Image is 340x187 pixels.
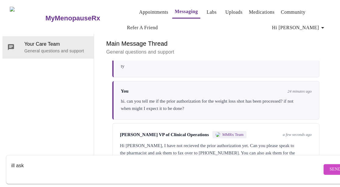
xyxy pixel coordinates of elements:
a: Refer a Friend [127,23,158,32]
button: Labs [202,6,221,18]
button: Community [279,6,308,18]
button: Messaging [172,5,200,19]
button: Refer a Friend [124,22,160,34]
a: MyMenopauseRx [45,8,124,29]
button: Appointments [137,6,171,18]
div: Your Care TeamGeneral questions and support [2,36,94,58]
img: MyMenopauseRx Logo [10,7,45,30]
button: Medications [247,6,277,18]
img: MMRX [216,132,220,137]
div: hi. can you tell me if the prior authorization for the weight loss shot has been processed? if no... [121,97,312,112]
a: Labs [207,8,217,16]
span: Your Care Team [24,41,89,48]
a: Messaging [175,7,198,16]
p: General questions and support [106,48,325,56]
div: Hi [PERSON_NAME], I have not recieved the prior authorization yet. Can you please speak to the ph... [120,142,312,164]
a: Medications [249,8,275,16]
span: [PERSON_NAME] VP of Clinical Operations [120,132,209,137]
span: Hi [PERSON_NAME] [272,23,326,32]
span: a few seconds ago [283,132,312,137]
a: Appointments [139,8,168,16]
p: General questions and support [24,48,89,54]
div: ty [121,62,312,70]
a: Uploads [225,8,243,16]
span: MMRx Team [222,132,244,137]
a: Community [281,8,306,16]
h6: Main Message Thread [106,39,325,48]
span: 24 minutes ago [288,89,312,94]
textarea: Send a message about your appointment [11,160,322,179]
button: Uploads [223,6,245,18]
span: You [121,89,128,94]
h3: MyMenopauseRx [45,14,100,22]
button: Hi [PERSON_NAME] [270,22,329,34]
